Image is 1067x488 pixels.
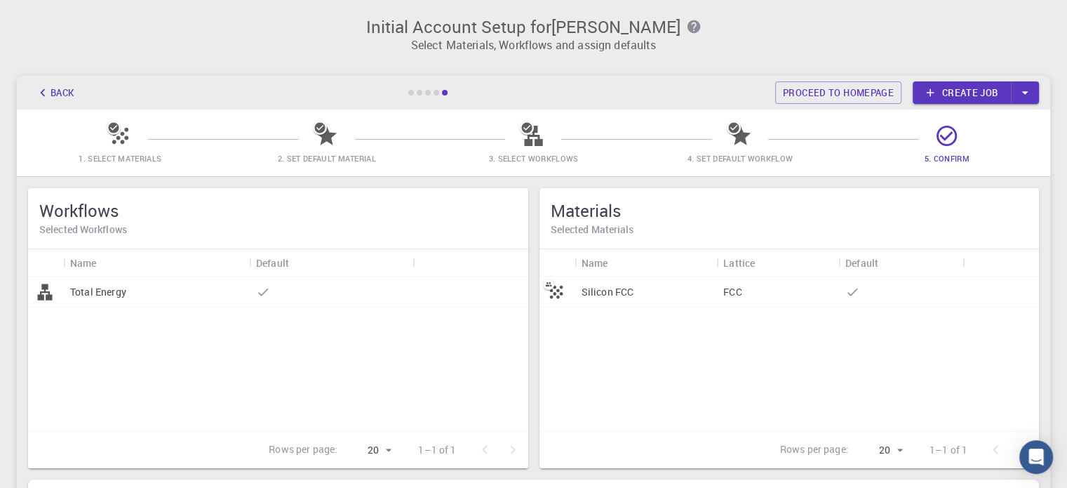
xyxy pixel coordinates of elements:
[28,249,63,277] div: Icon
[39,199,517,222] h5: Workflows
[716,249,838,277] div: Lattice
[551,199,1028,222] h5: Materials
[256,249,289,277] div: Default
[575,249,717,277] div: Name
[289,251,311,274] button: Sort
[582,249,608,277] div: Name
[925,153,969,164] span: 5. Confirm
[25,17,1042,37] h3: Initial Account Setup for [PERSON_NAME]
[913,81,1011,104] a: Create job
[854,440,907,461] div: 20
[70,249,97,277] div: Name
[269,442,337,459] p: Rows per page:
[551,222,1028,237] h6: Selected Materials
[343,440,396,461] div: 20
[780,442,849,459] p: Rows per page:
[539,249,575,277] div: Icon
[845,249,878,277] div: Default
[418,443,456,457] p: 1–1 of 1
[755,251,777,274] button: Sort
[1019,440,1053,474] div: Open Intercom Messenger
[838,249,962,277] div: Default
[97,251,119,274] button: Sort
[723,285,741,299] p: FCC
[79,153,161,164] span: 1. Select Materials
[687,153,793,164] span: 4. Set Default Workflow
[723,249,755,277] div: Lattice
[39,222,517,237] h6: Selected Workflows
[930,443,967,457] p: 1–1 of 1
[63,249,249,277] div: Name
[582,285,634,299] p: Silicon FCC
[70,285,126,299] p: Total Energy
[775,81,901,104] a: Proceed to homepage
[488,153,578,164] span: 3. Select Workflows
[608,251,630,274] button: Sort
[278,153,376,164] span: 2. Set Default Material
[249,249,412,277] div: Default
[28,81,81,104] button: Back
[878,251,901,274] button: Sort
[25,37,1042,53] p: Select Materials, Workflows and assign defaults
[28,10,79,22] span: Support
